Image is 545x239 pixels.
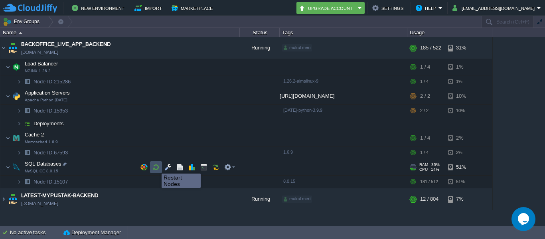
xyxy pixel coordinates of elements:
[282,44,312,51] div: mukul.meri
[6,130,10,146] img: AMDAwAAAACH5BAEAAAAALAAAAAABAAEAAAICRAEAOw==
[33,107,69,114] span: 15353
[19,32,22,34] img: AMDAwAAAACH5BAEAAAAALAAAAAABAAEAAAICRAEAOw==
[3,16,42,27] button: Env Groups
[240,188,280,210] div: Running
[25,69,51,73] span: NGINX 1.26.2
[24,61,59,67] a: Load BalancerNGINX 1.26.2
[34,79,54,85] span: Node ID:
[448,37,474,59] div: 31%
[283,179,295,184] span: 8.0.15
[24,89,71,96] span: Application Servers
[448,59,474,75] div: 1%
[33,107,69,114] a: Node ID:15353
[33,78,72,85] a: Node ID:215286
[240,28,279,37] div: Status
[10,226,60,239] div: No active tasks
[172,3,215,13] button: Marketplace
[6,88,10,104] img: AMDAwAAAACH5BAEAAAAALAAAAAABAAEAAAICRAEAOw==
[33,120,65,127] a: Deployments
[11,130,22,146] img: AMDAwAAAACH5BAEAAAAALAAAAAABAAEAAAICRAEAOw==
[372,3,406,13] button: Settings
[420,176,438,188] div: 181 / 512
[22,176,33,188] img: AMDAwAAAACH5BAEAAAAALAAAAAABAAEAAAICRAEAOw==
[448,130,474,146] div: 2%
[280,28,407,37] div: Tags
[22,146,33,159] img: AMDAwAAAACH5BAEAAAAALAAAAAABAAEAAAICRAEAOw==
[282,196,312,203] div: mukul.meri
[25,98,67,103] span: Apache Python [DATE]
[452,3,537,13] button: [EMAIL_ADDRESS][DOMAIN_NAME]
[3,3,57,13] img: CloudJiffy
[17,117,22,130] img: AMDAwAAAACH5BAEAAAAALAAAAAABAAEAAAICRAEAOw==
[280,88,407,104] div: [URL][DOMAIN_NAME]
[7,37,18,59] img: AMDAwAAAACH5BAEAAAAALAAAAAABAAEAAAICRAEAOw==
[6,59,10,75] img: AMDAwAAAACH5BAEAAAAALAAAAAABAAEAAAICRAEAOw==
[17,75,22,88] img: AMDAwAAAACH5BAEAAAAALAAAAAABAAEAAAICRAEAOw==
[24,160,63,167] span: SQL Databases
[164,174,199,187] div: Restart Nodes
[63,229,121,237] button: Deployment Manager
[17,105,22,117] img: AMDAwAAAACH5BAEAAAAALAAAAAABAAEAAAICRAEAOw==
[511,207,537,231] iframe: chat widget
[420,37,441,59] div: 185 / 522
[283,150,293,154] span: 1.6.9
[1,28,239,37] div: Name
[33,149,69,156] a: Node ID:67593
[24,161,63,167] a: SQL DatabasesMySQL CE 8.0.15
[21,199,58,207] a: [DOMAIN_NAME]
[21,40,111,48] a: BACKOFFICE_LIVE_APP_BACKEND
[419,167,428,172] span: CPU
[448,88,474,104] div: 10%
[11,159,22,175] img: AMDAwAAAACH5BAEAAAAALAAAAAABAAEAAAICRAEAOw==
[24,60,59,67] span: Load Balancer
[34,150,54,156] span: Node ID:
[420,146,428,159] div: 1 / 4
[283,108,322,113] span: [DATE]-python-3.9.9
[22,117,33,130] img: AMDAwAAAACH5BAEAAAAALAAAAAABAAEAAAICRAEAOw==
[22,105,33,117] img: AMDAwAAAACH5BAEAAAAALAAAAAABAAEAAAICRAEAOw==
[33,149,69,156] span: 67593
[420,130,430,146] div: 1 / 4
[7,188,18,210] img: AMDAwAAAACH5BAEAAAAALAAAAAABAAEAAAICRAEAOw==
[420,88,430,104] div: 2 / 2
[22,75,33,88] img: AMDAwAAAACH5BAEAAAAALAAAAAABAAEAAAICRAEAOw==
[431,162,440,167] span: 35%
[448,146,474,159] div: 2%
[416,3,438,13] button: Help
[419,162,428,167] span: RAM
[0,37,7,59] img: AMDAwAAAACH5BAEAAAAALAAAAAABAAEAAAICRAEAOw==
[6,159,10,175] img: AMDAwAAAACH5BAEAAAAALAAAAAABAAEAAAICRAEAOw==
[283,79,318,83] span: 1.26.2-almalinux-9
[25,169,58,174] span: MySQL CE 8.0.15
[240,37,280,59] div: Running
[448,176,474,188] div: 51%
[11,59,22,75] img: AMDAwAAAACH5BAEAAAAALAAAAAABAAEAAAICRAEAOw==
[448,159,474,175] div: 51%
[448,188,474,210] div: 7%
[0,188,7,210] img: AMDAwAAAACH5BAEAAAAALAAAAAABAAEAAAICRAEAOw==
[17,146,22,159] img: AMDAwAAAACH5BAEAAAAALAAAAAABAAEAAAICRAEAOw==
[448,75,474,88] div: 1%
[25,140,58,144] span: Memcached 1.6.9
[420,75,428,88] div: 1 / 4
[24,131,45,138] span: Cache 2
[34,179,54,185] span: Node ID:
[21,192,98,199] a: LATEST-MYPUSTAK-BACKEND
[408,28,492,37] div: Usage
[420,59,430,75] div: 1 / 4
[420,105,428,117] div: 2 / 2
[17,176,22,188] img: AMDAwAAAACH5BAEAAAAALAAAAAABAAEAAAICRAEAOw==
[448,105,474,117] div: 10%
[299,3,355,13] button: Upgrade Account
[24,90,71,96] a: Application ServersApache Python [DATE]
[431,167,439,172] span: 14%
[134,3,164,13] button: Import
[33,78,72,85] span: 215286
[24,132,45,138] a: Cache 2Memcached 1.6.9
[72,3,127,13] button: New Environment
[420,188,438,210] div: 12 / 804
[21,48,58,56] a: [DOMAIN_NAME]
